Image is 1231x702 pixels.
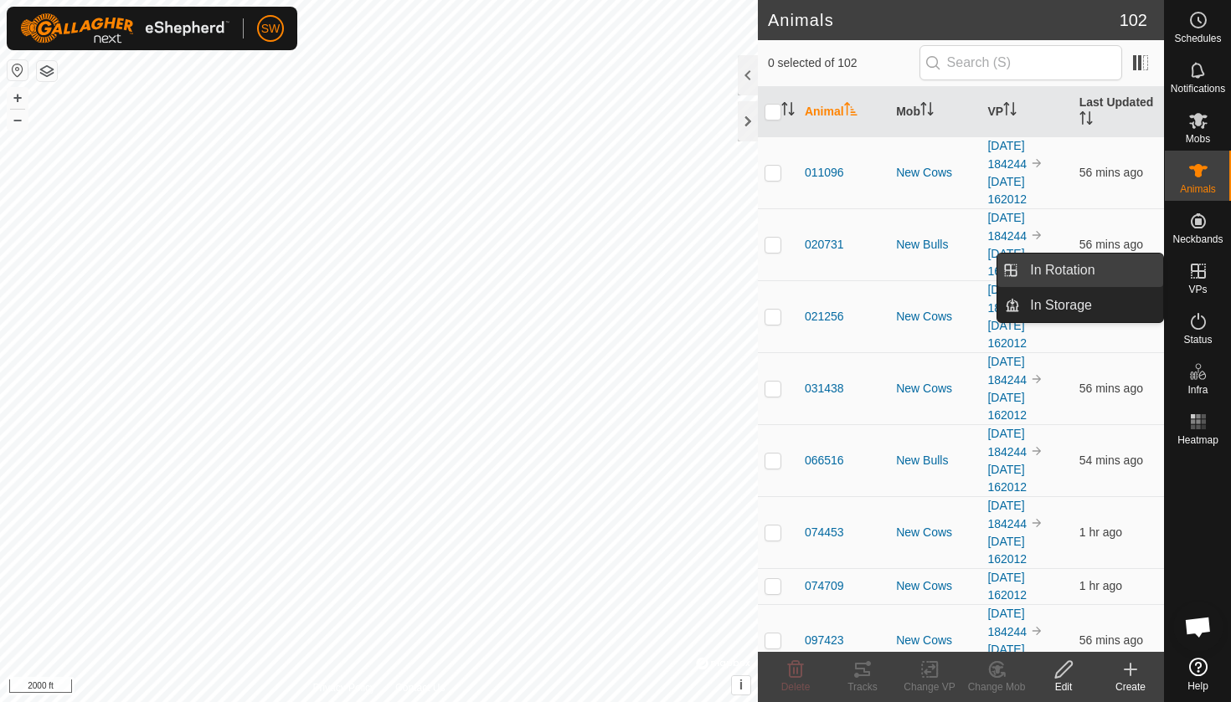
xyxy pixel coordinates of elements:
a: Help [1165,651,1231,698]
span: Schedules [1174,33,1221,44]
div: New Cows [896,308,974,325]
div: Edit [1030,679,1097,694]
div: New Cows [896,632,974,649]
input: Search (S) [919,45,1122,80]
a: [DATE] 162012 [987,571,1027,602]
a: [DATE] 162012 [987,319,1027,350]
span: Delete [781,681,811,693]
div: New Cows [896,577,974,595]
span: 074709 [805,577,844,595]
a: [DATE] 162012 [987,391,1027,422]
span: 011096 [805,164,844,182]
span: 066516 [805,452,844,469]
div: Change VP [896,679,963,694]
span: 074453 [805,524,844,541]
a: [DATE] 184244 [987,427,1027,459]
a: Privacy Policy [312,680,375,695]
h2: Animals [768,10,1120,30]
li: In Storage [997,289,1163,322]
button: + [8,88,28,108]
span: SW [261,20,281,38]
a: [DATE] 162012 [987,247,1027,278]
div: New Bulls [896,452,974,469]
a: [DATE] 162012 [987,175,1027,206]
p-sorticon: Activate to sort [920,105,934,118]
a: In Storage [1020,289,1163,322]
a: Contact Us [395,680,445,695]
button: – [8,110,28,130]
span: 102 [1120,8,1147,33]
span: i [739,678,743,692]
span: Animals [1180,184,1216,194]
img: to [1030,228,1043,242]
span: 7 Oct 2025 at 4:36 PM [1079,579,1122,592]
img: to [1030,444,1043,458]
span: 7 Oct 2025 at 5:03 PM [1079,382,1143,395]
p-sorticon: Activate to sort [844,105,858,118]
p-sorticon: Activate to sort [1003,105,1017,118]
a: [DATE] 184244 [987,499,1027,530]
img: to [1030,372,1043,386]
div: New Cows [896,164,974,182]
img: Gallagher Logo [20,13,229,44]
span: Mobs [1186,134,1210,144]
th: VP [981,87,1072,137]
span: 031438 [805,380,844,397]
span: 7 Oct 2025 at 4:02 PM [1079,525,1122,539]
span: 7 Oct 2025 at 5:02 PM [1079,633,1143,647]
span: Heatmap [1177,435,1218,445]
span: 7 Oct 2025 at 5:04 PM [1079,453,1143,467]
div: New Cows [896,380,974,397]
div: Change Mob [963,679,1030,694]
a: [DATE] 184244 [987,607,1027,638]
span: 020731 [805,236,844,254]
th: Mob [889,87,981,137]
span: Status [1183,335,1212,345]
a: [DATE] 184244 [987,283,1027,315]
span: In Storage [1030,295,1092,315]
th: Animal [798,87,889,137]
span: 0 selected of 102 [768,54,919,72]
a: [DATE] 162012 [987,463,1027,494]
img: to [1030,624,1043,638]
div: Open chat [1173,602,1223,652]
button: Reset Map [8,60,28,80]
p-sorticon: Activate to sort [1079,114,1093,127]
a: [DATE] 162012 [987,643,1027,674]
img: to [1030,156,1043,170]
div: New Bulls [896,236,974,254]
div: New Cows [896,524,974,541]
div: Tracks [829,679,896,694]
span: Notifications [1171,84,1225,94]
a: [DATE] 184244 [987,355,1027,387]
a: [DATE] 184244 [987,139,1027,171]
button: Map Layers [37,61,57,81]
li: In Rotation [997,254,1163,287]
span: 7 Oct 2025 at 5:02 PM [1079,238,1143,251]
span: 021256 [805,308,844,325]
span: Infra [1187,385,1208,395]
a: In Rotation [1020,254,1163,287]
button: i [732,676,750,694]
span: Help [1187,681,1208,691]
span: 097423 [805,632,844,649]
span: Neckbands [1172,234,1223,244]
div: Create [1097,679,1164,694]
th: Last Updated [1073,87,1164,137]
p-sorticon: Activate to sort [781,105,795,118]
img: to [1030,516,1043,530]
span: In Rotation [1030,260,1095,280]
span: 7 Oct 2025 at 5:03 PM [1079,166,1143,179]
a: [DATE] 162012 [987,535,1027,566]
a: [DATE] 184244 [987,211,1027,243]
span: VPs [1188,284,1207,295]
